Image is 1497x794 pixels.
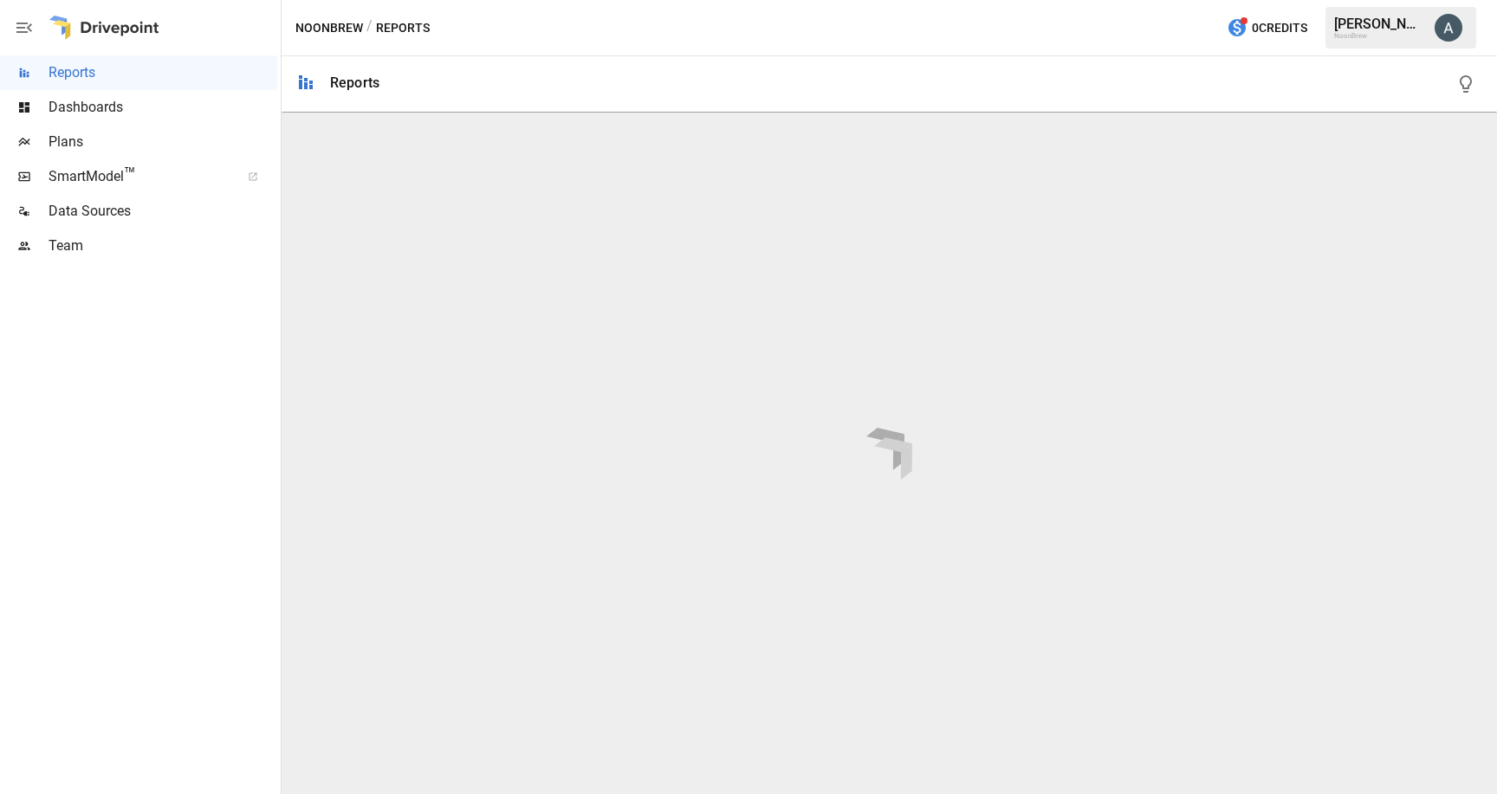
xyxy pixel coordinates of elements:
[49,97,277,118] span: Dashboards
[49,236,277,256] span: Team
[1424,3,1473,52] button: Allan Shen
[49,62,277,83] span: Reports
[1435,14,1462,42] img: Allan Shen
[1220,12,1314,44] button: 0Credits
[330,74,379,91] div: Reports
[49,201,277,222] span: Data Sources
[295,17,363,39] button: NoonBrew
[49,166,229,187] span: SmartModel
[366,17,373,39] div: /
[124,164,136,185] span: ™
[866,428,911,480] img: drivepoint-animation.ef608ccb.svg
[49,132,277,152] span: Plans
[1334,32,1424,40] div: NoonBrew
[1252,17,1307,39] span: 0 Credits
[1334,16,1424,32] div: [PERSON_NAME]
